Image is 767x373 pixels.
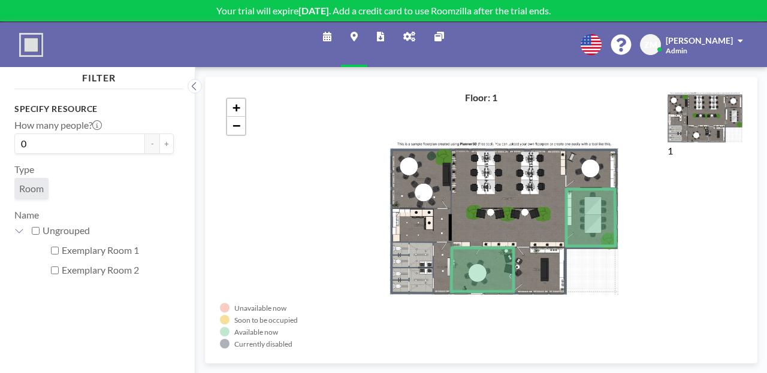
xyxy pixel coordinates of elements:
span: Admin [666,46,687,55]
label: 1 [668,145,673,156]
span: [PERSON_NAME] [666,35,733,46]
div: Soon to be occupied [234,316,298,325]
label: Ungrouped [43,225,174,236]
label: Exemplary Room 2 [62,264,174,276]
span: − [232,118,240,133]
span: + [232,100,240,115]
span: Room [19,183,44,195]
label: Exemplary Room 1 [62,244,174,256]
img: ExemplaryFloorPlanRoomzilla.png [668,92,742,142]
a: Zoom in [227,99,245,117]
div: Available now [234,327,278,336]
label: Name [14,209,39,220]
h4: Floor: 1 [465,92,497,104]
button: + [159,134,174,154]
button: - [145,134,159,154]
img: organization-logo [19,33,43,57]
div: Unavailable now [234,304,286,313]
span: ZM [644,40,657,50]
label: Type [14,163,34,175]
div: Currently disabled [234,339,292,348]
label: How many people? [14,119,102,131]
h3: Specify resource [14,104,174,114]
a: Zoom out [227,117,245,135]
b: [DATE] [298,5,329,16]
h4: FILTER [14,67,183,84]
